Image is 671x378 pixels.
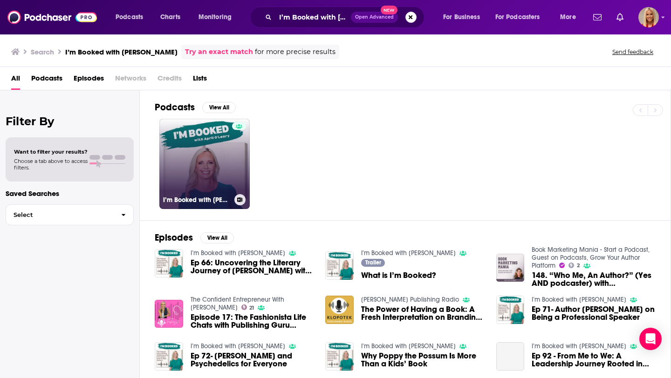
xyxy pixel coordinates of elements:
span: Charts [160,11,180,24]
span: Select [6,212,114,218]
input: Search podcasts, credits, & more... [275,10,351,25]
button: View All [202,102,236,113]
img: tab_domain_overview_orange.svg [25,54,33,61]
a: I’m Booked with April O'Leary [532,342,626,350]
a: Ep 92 - From Me to We: A Leadership Journey Rooted in Love [496,342,525,371]
a: PodcastsView All [155,101,236,113]
div: Keywords by Traffic [103,55,157,61]
a: I’m Booked with April O'Leary [191,342,285,350]
img: Podchaser - Follow, Share and Rate Podcasts [7,8,97,26]
button: Select [6,204,134,225]
span: New [381,6,397,14]
div: Search podcasts, credits, & more... [259,7,433,28]
span: 148. “Who Me, An Author?” (Yes AND podcaster) with [PERSON_NAME] [532,271,656,287]
a: EpisodesView All [155,232,234,243]
span: Choose a tab above to access filters. [14,158,88,171]
a: I’m Booked with April O'Leary [361,342,456,350]
span: For Podcasters [495,11,540,24]
a: Ep 92 - From Me to We: A Leadership Journey Rooted in Love [532,352,656,368]
span: for more precise results [255,47,335,57]
img: Why Poppy the Possum Is More Than a Kids’ Book [325,342,354,371]
a: Try an exact match [185,47,253,57]
span: 2 [577,263,580,268]
img: What is I’m Booked? [325,251,354,280]
span: Networks [115,71,146,90]
a: Show notifications dropdown [589,9,605,25]
h2: Podcasts [155,101,195,113]
span: All [11,71,20,90]
button: open menu [437,10,492,25]
div: v 4.0.25 [26,15,46,22]
span: Podcasts [116,11,143,24]
img: Ep 66: Uncovering the Literary Journey of April O'Leary with Guest Host Jim O'Leary [155,249,183,277]
span: Open Advanced [355,15,394,20]
span: Logged in as KymberleeBolden [638,7,659,27]
img: tab_keywords_by_traffic_grey.svg [93,54,100,61]
img: website_grey.svg [15,24,22,32]
span: Trailer [365,260,381,265]
a: Show notifications dropdown [613,9,627,25]
img: 148. “Who Me, An Author?” (Yes AND podcaster) with April O’Leary [496,254,525,282]
button: Send feedback [609,48,656,56]
a: Why Poppy the Possum Is More Than a Kids’ Book [361,352,485,368]
span: Want to filter your results? [14,148,88,155]
a: I’m Booked with April O'Leary [361,249,456,257]
a: I’m Booked with April O'Leary [191,249,285,257]
img: Episode 17: The Fashionista Life Chats with Publishing Guru April O’Leary [155,300,183,328]
a: I’m Booked with [PERSON_NAME] [159,119,250,209]
a: Episodes [74,71,104,90]
span: Ep 72- [PERSON_NAME] and Psychedelics for Everyone [191,352,315,368]
img: logo_orange.svg [15,15,22,22]
p: Saved Searches [6,189,134,198]
button: open menu [489,10,554,25]
a: Book Marketing Mania - Start a Podcast, Guest on Podcasts, Grow Your Author Platform [532,246,650,270]
h2: Episodes [155,232,193,243]
a: Lists [193,71,207,90]
img: The Power of Having a Book: A Fresh Interpretation on Branding, Publishing, and Writing – with Ap... [325,296,354,324]
span: Episode 17: The Fashionista Life Chats with Publishing Guru [PERSON_NAME] [191,313,315,329]
img: Ep 71- Author Annie Meehan on Being a Professional Speaker [496,296,525,324]
a: 21 [241,304,254,310]
a: What is I’m Booked? [361,271,436,279]
a: Ep 71- Author Annie Meehan on Being a Professional Speaker [532,305,656,321]
h3: Search [31,47,54,56]
a: Podcasts [31,71,62,90]
span: 21 [249,306,254,310]
button: open menu [192,10,244,25]
a: Ep 72- Matt Zemon and Psychedelics for Everyone [191,352,315,368]
button: View All [200,232,234,243]
a: Episode 17: The Fashionista Life Chats with Publishing Guru April O’Leary [191,313,315,329]
img: Ep 72- Matt Zemon and Psychedelics for Everyone [155,342,183,371]
span: Monitoring [199,11,232,24]
a: Ep 66: Uncovering the Literary Journey of April O'Leary with Guest Host Jim O'Leary [191,259,315,275]
span: Ep 66: Uncovering the Literary Journey of [PERSON_NAME] with Guest Host [PERSON_NAME] [191,259,315,275]
span: The Power of Having a Book: A Fresh Interpretation on Branding, Publishing, and Writing – with [P... [361,305,485,321]
span: More [560,11,576,24]
a: Klopotek Publishing Radio [361,296,459,304]
div: Domain Overview [35,55,83,61]
h3: I’m Booked with [PERSON_NAME] [163,196,231,204]
button: Show profile menu [638,7,659,27]
h2: Filter By [6,115,134,128]
a: 2 [568,263,580,268]
span: Ep 71- Author [PERSON_NAME] on Being a Professional Speaker [532,305,656,321]
button: Open AdvancedNew [351,12,398,23]
button: open menu [109,10,155,25]
img: User Profile [638,7,659,27]
span: Credits [157,71,182,90]
a: The Power of Having a Book: A Fresh Interpretation on Branding, Publishing, and Writing – with Ap... [361,305,485,321]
